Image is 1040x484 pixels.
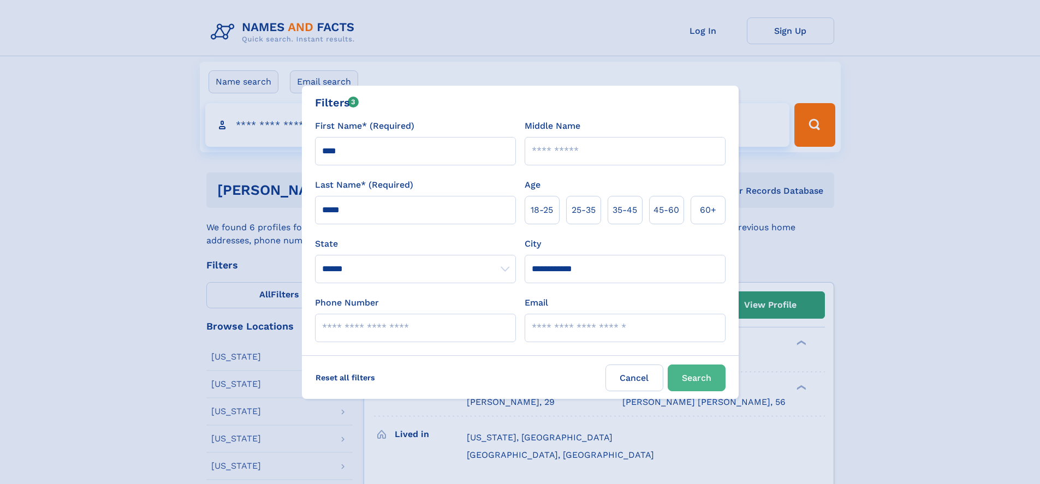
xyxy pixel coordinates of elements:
span: 25‑35 [572,204,596,217]
label: Age [525,178,540,192]
label: Phone Number [315,296,379,309]
div: Filters [315,94,359,111]
span: 18‑25 [531,204,553,217]
button: Search [668,365,726,391]
span: 35‑45 [613,204,637,217]
label: Reset all filters [308,365,382,391]
span: 45‑60 [653,204,679,217]
span: 60+ [700,204,716,217]
label: Cancel [605,365,663,391]
label: State [315,237,516,250]
label: City [525,237,541,250]
label: First Name* (Required) [315,119,414,133]
label: Middle Name [525,119,580,133]
label: Last Name* (Required) [315,178,413,192]
label: Email [525,296,548,309]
